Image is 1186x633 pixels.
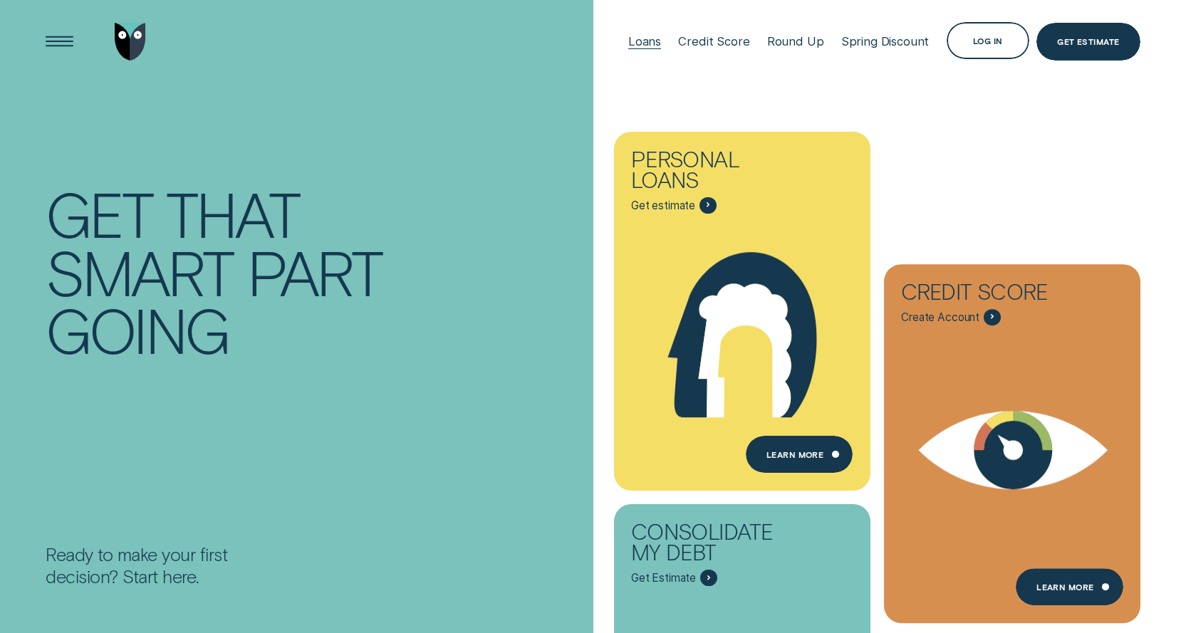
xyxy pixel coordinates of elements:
div: Round Up [767,34,824,48]
div: Ready to make your first decision? Start here. [46,543,261,588]
span: Create Account [901,310,979,324]
button: Open Menu [41,23,78,60]
div: Personal loans [631,149,797,197]
img: Wisr [115,23,146,60]
a: Personal loans - Learn more [614,132,870,491]
button: Log in [947,22,1030,59]
span: Get Estimate [631,571,696,585]
h1: Get that Smart Part going [46,83,420,543]
div: Credit Score [901,281,1067,309]
div: Loans [628,34,661,48]
a: Get Estimate [1036,23,1140,60]
div: Credit Score [678,34,749,48]
a: Credit Score - Learn more [884,264,1140,623]
a: Learn more [746,436,853,473]
div: Spring Discount [841,34,930,48]
span: Get estimate [631,199,695,212]
div: Consolidate my debt [631,521,797,570]
a: Learn more [1016,568,1123,605]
